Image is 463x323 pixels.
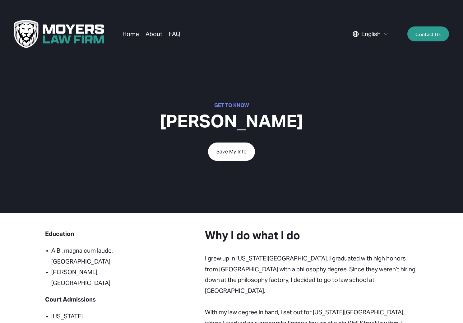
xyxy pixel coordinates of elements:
strong: Education [45,230,74,237]
span: English [361,29,381,40]
strong: GET TO KNOW [214,102,249,109]
a: About [146,28,162,40]
h3: Why I do what I do [205,228,418,243]
a: FAQ [169,28,180,40]
p: [US_STATE] [51,311,131,322]
strong: Court Admissions [45,296,96,303]
h1: [PERSON_NAME] [92,110,372,132]
a: Home [123,28,139,40]
p: [PERSON_NAME], [GEOGRAPHIC_DATA] [51,267,131,288]
p: A.B., magna cum laude, [GEOGRAPHIC_DATA] [51,245,131,267]
a: Save My Info [208,143,255,161]
img: Moyers Law Firm | Everyone Matters. Everyone Counts. [14,20,104,48]
div: language picker [353,28,389,40]
a: Contact Us [407,26,449,41]
p: I grew up in [US_STATE][GEOGRAPHIC_DATA]. I graduated with high honors from [GEOGRAPHIC_DATA] wit... [205,253,418,296]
